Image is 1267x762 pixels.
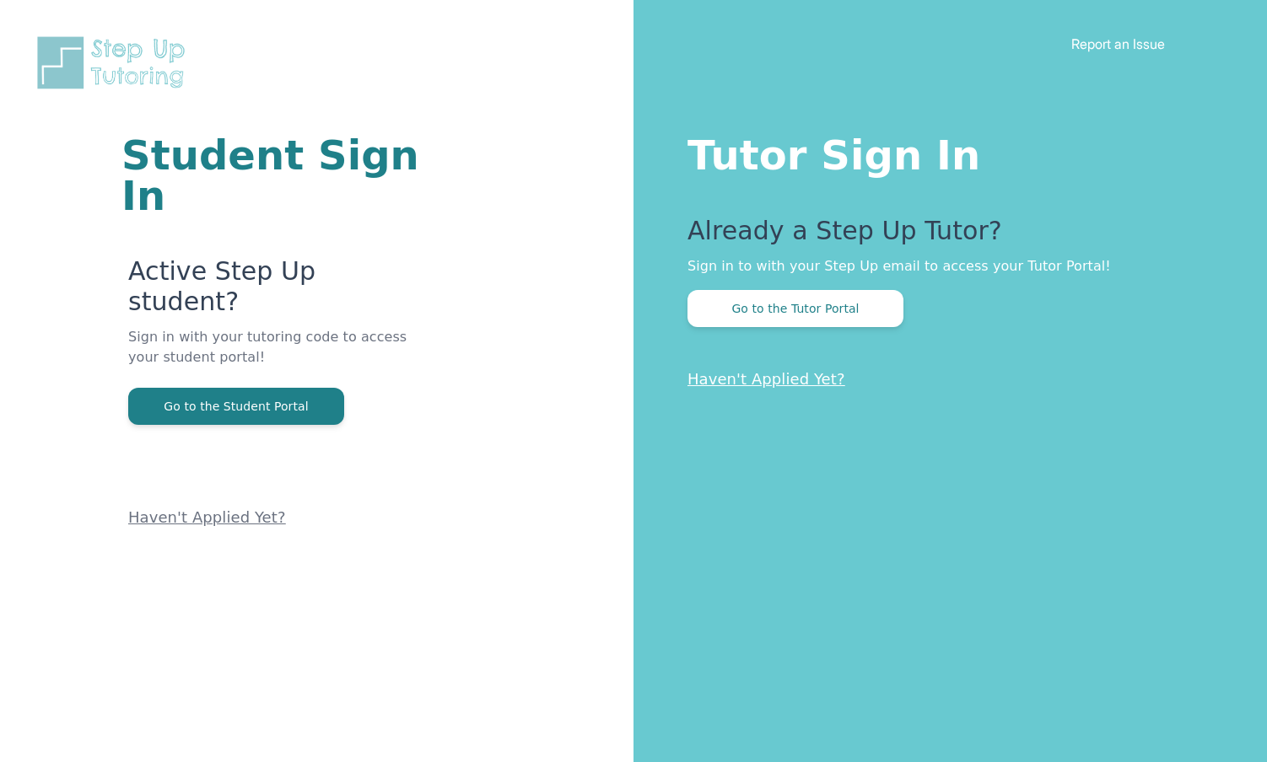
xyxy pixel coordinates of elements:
[687,370,845,388] a: Haven't Applied Yet?
[687,256,1200,276] p: Sign in to with your Step Up email to access your Tutor Portal!
[687,216,1200,256] p: Already a Step Up Tutor?
[128,398,344,414] a: Go to the Student Portal
[34,34,196,92] img: Step Up Tutoring horizontal logo
[687,128,1200,175] h1: Tutor Sign In
[121,135,431,216] h1: Student Sign In
[687,300,903,316] a: Go to the Tutor Portal
[128,388,344,425] button: Go to the Student Portal
[128,327,431,388] p: Sign in with your tutoring code to access your student portal!
[687,290,903,327] button: Go to the Tutor Portal
[1071,35,1165,52] a: Report an Issue
[128,508,286,526] a: Haven't Applied Yet?
[128,256,431,327] p: Active Step Up student?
